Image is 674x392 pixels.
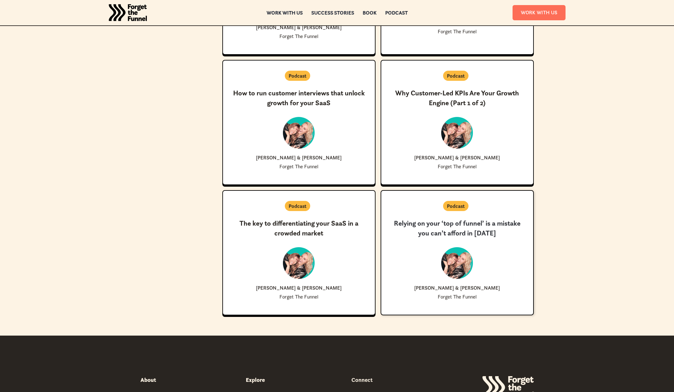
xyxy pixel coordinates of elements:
[363,10,376,15] a: Book
[222,60,376,185] a: PodcastHow to run customer interviews that unlock growth for your SaaS[PERSON_NAME] & [PERSON_NAM...
[391,88,523,108] h3: Why Customer-Led KPIs Are Your Growth Engine (Part 1 of 2)
[279,294,318,299] p: Forget The Funnel
[385,10,408,15] a: Podcast
[256,155,342,160] p: [PERSON_NAME] & [PERSON_NAME]
[233,88,365,108] h3: How to run customer interviews that unlock growth for your SaaS
[351,376,373,383] strong: Connect
[289,202,306,210] p: Podcast
[438,294,477,299] p: Forget The Funnel
[279,34,318,39] p: Forget The Funnel
[266,10,303,15] a: Work with us
[438,164,477,169] p: Forget The Funnel
[391,219,523,238] h3: Relying on your ‘top of funnel’ is a mistake you can’t afford in [DATE]
[141,376,156,384] div: About
[438,29,477,34] p: Forget The Funnel
[447,72,465,80] p: Podcast
[246,376,265,384] div: Explore
[311,10,354,15] a: Success Stories
[414,155,500,160] p: [PERSON_NAME] & [PERSON_NAME]
[513,5,566,20] a: Work With Us
[381,190,534,315] a: PodcastRelying on your ‘top of funnel’ is a mistake you can’t afford in [DATE][PERSON_NAME] & [PE...
[447,202,465,210] p: Podcast
[233,219,365,238] h3: The key to differentiating your SaaS in a crowded market
[222,190,376,315] a: PodcastThe key to differentiating your SaaS in a crowded market[PERSON_NAME] & [PERSON_NAME]Forge...
[381,60,534,185] a: PodcastWhy Customer-Led KPIs Are Your Growth Engine (Part 1 of 2)[PERSON_NAME] & [PERSON_NAME]For...
[414,285,500,290] p: [PERSON_NAME] & [PERSON_NAME]
[256,285,342,290] p: [PERSON_NAME] & [PERSON_NAME]
[289,72,306,80] p: Podcast
[279,164,318,169] p: Forget The Funnel
[256,25,342,30] p: [PERSON_NAME] & [PERSON_NAME]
